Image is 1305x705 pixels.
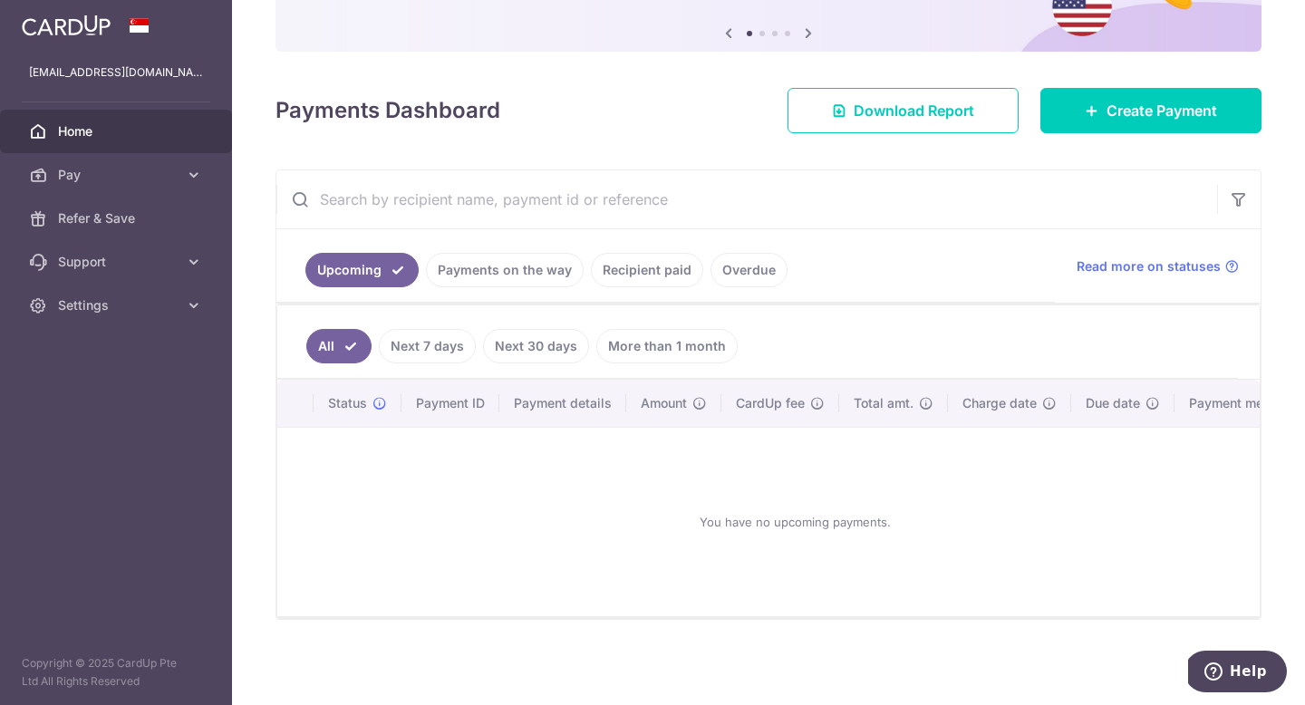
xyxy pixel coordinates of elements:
span: Pay [58,166,178,184]
a: Next 30 days [483,329,589,363]
a: Download Report [788,88,1019,133]
a: Upcoming [305,253,419,287]
span: CardUp fee [736,394,805,412]
span: Refer & Save [58,209,178,227]
a: Read more on statuses [1077,257,1239,275]
span: Amount [641,394,687,412]
span: Home [58,122,178,140]
span: Create Payment [1107,100,1217,121]
a: More than 1 month [596,329,738,363]
a: Create Payment [1040,88,1261,133]
span: Status [328,394,367,412]
span: Total amt. [854,394,913,412]
a: Next 7 days [379,329,476,363]
a: All [306,329,372,363]
a: Recipient paid [591,253,703,287]
p: [EMAIL_ADDRESS][DOMAIN_NAME] [29,63,203,82]
span: Support [58,253,178,271]
th: Payment details [499,380,626,427]
span: Charge date [962,394,1037,412]
img: CardUp [22,14,111,36]
iframe: Opens a widget where you can find more information [1188,651,1287,696]
a: Payments on the way [426,253,584,287]
div: You have no upcoming payments. [299,442,1290,602]
input: Search by recipient name, payment id or reference [276,170,1217,228]
a: Overdue [710,253,788,287]
span: Download Report [854,100,974,121]
span: Read more on statuses [1077,257,1221,275]
span: Due date [1086,394,1140,412]
h4: Payments Dashboard [275,94,500,127]
th: Payment ID [401,380,499,427]
span: Settings [58,296,178,314]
